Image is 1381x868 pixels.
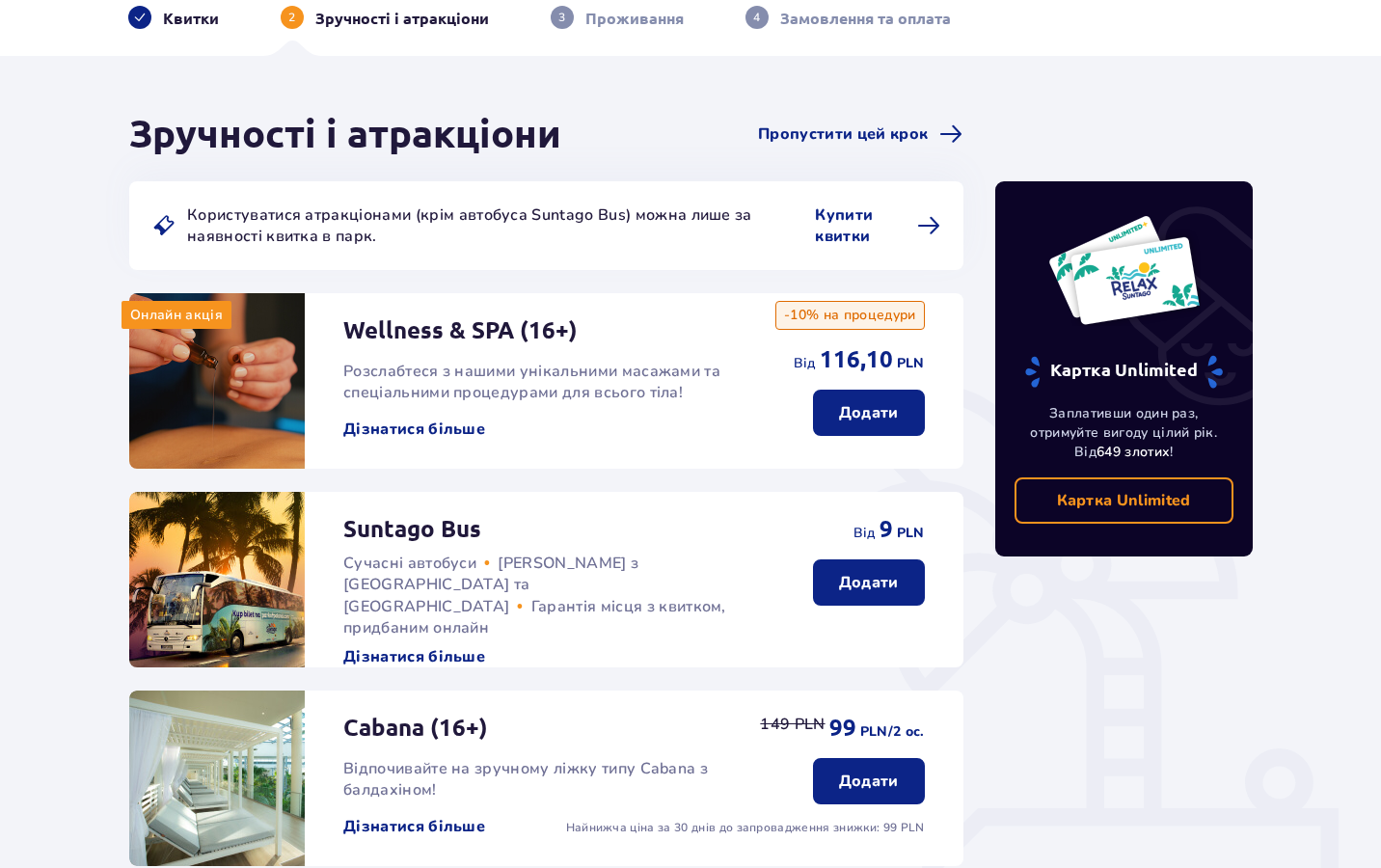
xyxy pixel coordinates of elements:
p: 3 [558,9,565,26]
span: [PERSON_NAME] з [GEOGRAPHIC_DATA] та [GEOGRAPHIC_DATA] [343,553,638,617]
button: Додати [813,390,925,436]
span: Пропустити цей крок [758,123,928,145]
p: 149 PLN [760,714,825,735]
p: Додати [839,572,899,593]
img: attraction [129,691,305,866]
p: Картка Unlimited [1023,355,1225,389]
button: Дізнатися більше [343,646,485,667]
p: Квитки [163,8,219,29]
p: Зручності і атракціони [315,8,489,29]
span: PLN /2 ос. [860,722,925,742]
a: Купити квитки [815,204,939,247]
span: від [853,524,876,543]
div: 4Замовлення та оплата [745,6,951,29]
p: 2 [288,9,295,26]
div: 2Зручності і атракціони [281,6,489,29]
img: Дві річні картки до Suntago з написом 'UNLIMITED RELAX', на білому тлі з тропічним листям і сонцем. [1047,214,1201,326]
p: 4 [753,9,760,26]
span: • [517,597,523,614]
span: Відпочивайте на зручному ліжку типу Cabana з балдахіном! [343,758,708,800]
span: Гарантія місця з квитком, придбаним онлайн [343,596,726,638]
span: Купити квитки [815,204,905,247]
span: Розслабтеся з нашими унікальними масажами та спеціальними процедурами для всього тіла! [343,361,720,403]
span: 99 [829,714,856,743]
div: 3Проживання [551,6,684,29]
p: -10% на процедури [775,301,924,330]
h1: Зручності і атракціони [129,110,561,158]
p: Заплативши один раз, отримуйте вигоду цілий рік. Від ! [1015,404,1234,462]
span: 116,10 [820,345,893,374]
p: Додати [839,402,899,423]
button: Додати [813,559,925,606]
p: Suntago Bus [343,515,481,544]
img: attraction [129,293,305,469]
span: Сучасні автобуси [343,553,476,574]
a: Картка Unlimited [1015,477,1234,524]
span: • [484,554,490,571]
p: Проживання [585,8,684,29]
p: Додати [839,771,899,792]
p: Замовлення та оплата [780,8,951,29]
span: 649 злотих [1097,443,1170,461]
p: Wellness & SPA (16+) [343,316,578,345]
div: Квитки [128,6,219,29]
span: PLN [897,354,925,373]
p: Cabana (16+) [343,714,488,743]
img: attraction [129,492,305,667]
span: від [794,354,816,373]
p: Картка Unlimited [1057,490,1191,511]
span: 9 [880,515,893,544]
a: Пропустити цей крок [758,122,962,146]
p: Найнижча ціна за 30 днів до запровадження знижки: 99 PLN [566,819,925,836]
button: Дізнатися більше [343,816,485,837]
button: Дізнатися більше [343,419,485,440]
span: PLN [897,524,925,543]
div: Онлайн акція [122,301,231,329]
button: Додати [813,758,925,804]
p: Користуватися атракціонами (крім автобуса Suntago Bus) можна лише за наявності квитка в парк. [187,204,803,247]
